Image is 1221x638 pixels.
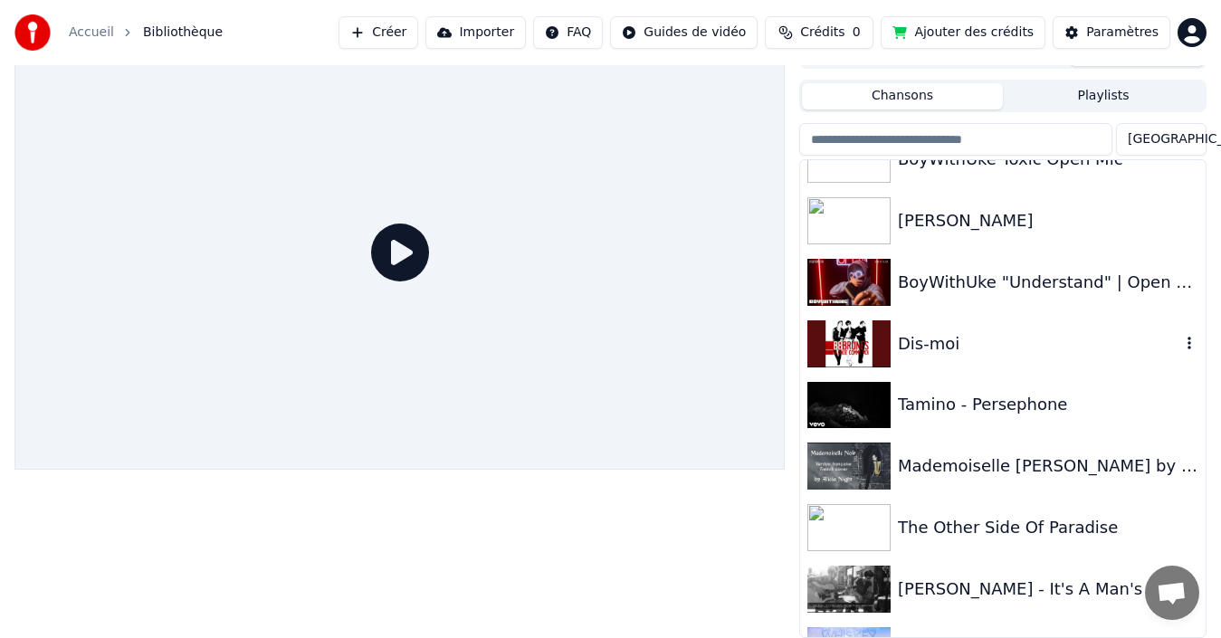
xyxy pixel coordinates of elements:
button: Playlists [1003,83,1204,110]
div: [PERSON_NAME] - It's A Man's Man's Man's World @TKStudio [898,576,1198,602]
div: Mademoiselle [PERSON_NAME] by [PERSON_NAME] [898,453,1198,479]
button: Chansons [802,83,1003,110]
button: Guides de vidéo [610,16,758,49]
img: youka [14,14,51,51]
div: The Other Side Of Paradise [898,515,1198,540]
span: Crédits [800,24,844,42]
span: 0 [853,24,861,42]
button: Crédits0 [765,16,873,49]
div: BoyWithUke Toxic Open Mic [898,147,1198,172]
div: Dis-moi [898,331,1180,357]
button: Importer [425,16,526,49]
span: Bibliothèque [143,24,223,42]
div: BoyWithUke "Understand" | Open Mic [898,270,1198,295]
button: Créer [339,16,418,49]
div: Paramètres [1086,24,1159,42]
div: Tamino - Persephone [898,392,1198,417]
a: Ouvrir le chat [1145,566,1199,620]
button: Paramètres [1053,16,1170,49]
button: FAQ [533,16,603,49]
nav: breadcrumb [69,24,223,42]
a: Accueil [69,24,114,42]
div: [PERSON_NAME] [898,208,1198,233]
button: Ajouter des crédits [881,16,1045,49]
